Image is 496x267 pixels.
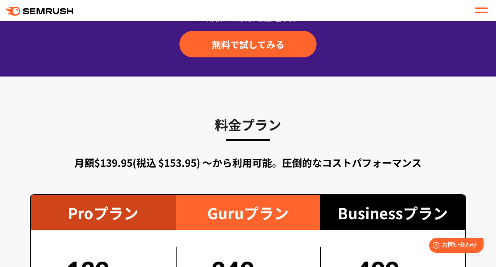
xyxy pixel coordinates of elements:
span: 無料で試してみる [212,38,285,50]
div: 月額$139.95(税込 $153.95) 〜から利用可能。圧倒的なコストパフォーマンス [30,155,466,170]
div: Proプラン [31,195,176,230]
a: 無料で試してみる [179,31,317,57]
div: Guruプラン [176,195,321,230]
iframe: Help widget launcher [422,235,487,258]
div: Businessプラン [320,195,465,230]
h3: 料金プラン [30,114,466,135]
